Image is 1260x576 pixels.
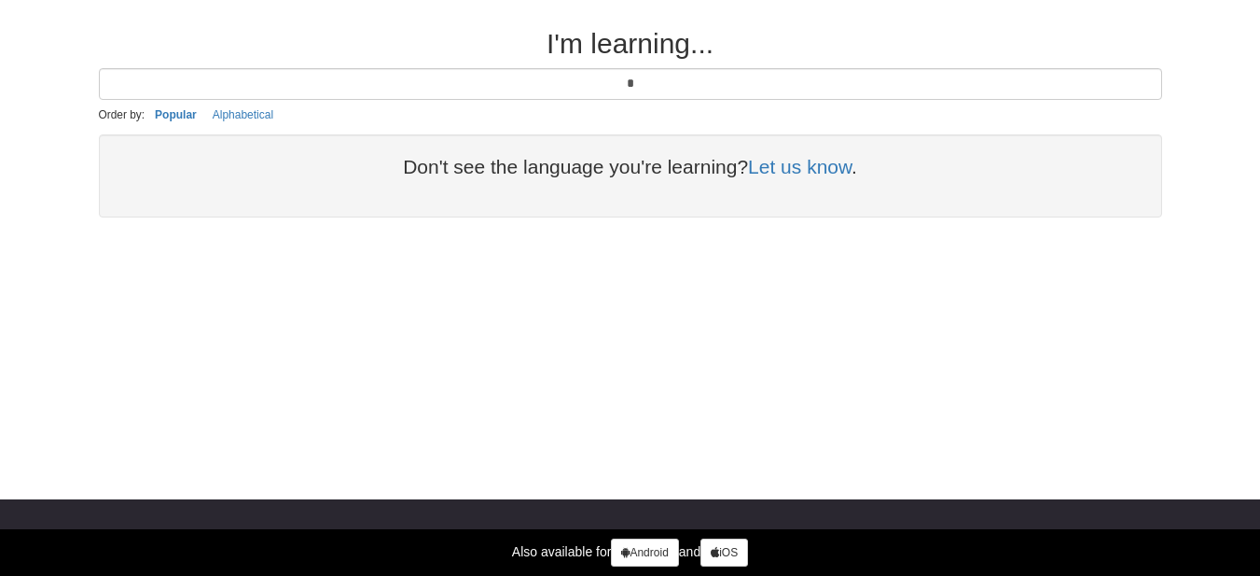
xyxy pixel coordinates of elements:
[149,105,202,125] button: Popular
[207,105,279,125] button: Alphabetical
[118,153,1143,180] div: Don't see the language you're learning? .
[99,28,1162,59] h2: I'm learning...
[99,108,145,121] small: Order by:
[700,539,748,567] a: iOS
[611,539,678,567] a: Android
[748,156,852,177] a: Let us know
